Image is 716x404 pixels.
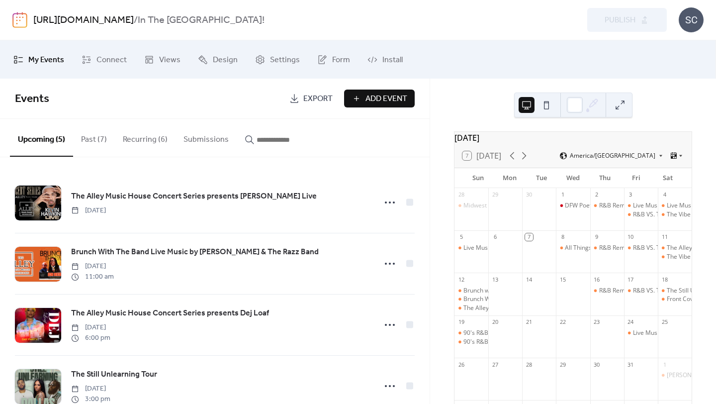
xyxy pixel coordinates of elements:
[559,233,566,241] div: 8
[525,361,533,368] div: 28
[658,210,692,219] div: The Vibe
[589,168,621,188] div: Thu
[71,307,269,319] span: The Alley Music House Concert Series presents Dej Loaf
[491,233,499,241] div: 6
[463,202,621,210] div: Midwest 2 Dallas – NFL Watch Party Series (Midwest Bar)
[621,168,652,188] div: Fri
[658,244,692,252] div: The Alley Music House Concert Series presents Kevin Hawkins Live
[593,318,601,326] div: 23
[599,202,660,210] div: R&B Remix Thursdays
[463,295,660,303] div: Brunch With The Band Live Music by [PERSON_NAME] & The Razz Band
[570,153,655,159] span: America/[GEOGRAPHIC_DATA]
[270,52,300,68] span: Settings
[12,12,27,28] img: logo
[74,44,134,75] a: Connect
[33,11,134,30] a: [URL][DOMAIN_NAME]
[344,90,415,107] button: Add Event
[71,246,319,258] span: Brunch With The Band Live Music by [PERSON_NAME] & The Razz Band
[661,361,668,368] div: 1
[15,88,49,110] span: Events
[491,361,499,368] div: 27
[627,191,634,199] div: 3
[176,119,237,156] button: Submissions
[565,202,613,210] div: DFW Poetry Slam
[559,361,566,368] div: 29
[282,90,340,107] a: Export
[71,307,269,320] a: The Alley Music House Concert Series presents Dej Loaf
[658,202,692,210] div: Live Music Performance by Smoke & The Playlist
[658,253,692,261] div: The Vibe
[303,93,333,105] span: Export
[590,287,624,295] div: R&B Remix Thursdays
[624,329,658,337] div: Live Music Performance by Don Diego & The Razz Band
[134,11,138,30] b: /
[624,244,658,252] div: R&B VS. THE TRAP
[310,44,358,75] a: Form
[213,52,238,68] span: Design
[491,276,499,283] div: 13
[556,244,590,252] div: All Things Open Mic
[360,44,410,75] a: Install
[454,132,692,144] div: [DATE]
[71,272,114,282] span: 11:00 am
[494,168,526,188] div: Mon
[71,246,319,259] a: Brunch With The Band Live Music by [PERSON_NAME] & The Razz Band
[457,276,465,283] div: 12
[463,329,631,337] div: 90's R&B House Party Live By [PERSON_NAME] & Bronzeville
[627,318,634,326] div: 24
[559,276,566,283] div: 15
[457,318,465,326] div: 19
[382,52,403,68] span: Install
[463,338,631,346] div: 90's R&B House Party Live By [PERSON_NAME] & Bronzeville
[624,210,658,219] div: R&B VS. THE TRAP
[633,244,684,252] div: R&B VS. THE TRAP
[624,202,658,210] div: Live Music Performance by TMarsh
[365,93,407,105] span: Add Event
[71,333,110,343] span: 6:00 pm
[679,7,704,32] div: SC
[71,261,114,272] span: [DATE]
[661,233,668,241] div: 11
[652,168,684,188] div: Sat
[71,205,106,216] span: [DATE]
[71,322,110,333] span: [DATE]
[525,276,533,283] div: 14
[454,202,488,210] div: Midwest 2 Dallas – NFL Watch Party Series (Midwest Bar)
[599,287,660,295] div: R&B Remix Thursdays
[593,233,601,241] div: 9
[633,287,684,295] div: R&B VS. THE TRAP
[593,276,601,283] div: 16
[454,295,488,303] div: Brunch With The Band Live Music by Don Diego & The Razz Band
[658,371,692,380] div: Shun Milli Live
[73,119,115,156] button: Past (7)
[526,168,557,188] div: Tue
[661,318,668,326] div: 25
[667,210,691,219] div: The Vibe
[556,202,590,210] div: DFW Poetry Slam
[565,244,620,252] div: All Things Open Mic
[525,318,533,326] div: 21
[454,287,488,295] div: Brunch with The Band Live Music by Don Diego & The Razz Band
[627,276,634,283] div: 17
[525,191,533,199] div: 30
[71,369,157,381] span: The Still Unlearning Tour
[71,190,317,203] a: The Alley Music House Concert Series presents [PERSON_NAME] Live
[190,44,245,75] a: Design
[28,52,64,68] span: My Events
[457,361,465,368] div: 26
[661,276,668,283] div: 18
[159,52,180,68] span: Views
[557,168,589,188] div: Wed
[71,191,317,202] span: The Alley Music House Concert Series presents [PERSON_NAME] Live
[593,361,601,368] div: 30
[96,52,127,68] span: Connect
[658,295,692,303] div: Front Cover Band Live
[667,253,691,261] div: The Vibe
[590,202,624,210] div: R&B Remix Thursdays
[137,44,188,75] a: Views
[463,244,634,252] div: Live Music Performance by [PERSON_NAME] & The Razz Band
[71,368,157,381] a: The Still Unlearning Tour
[559,191,566,199] div: 1
[624,287,658,295] div: R&B VS. THE TRAP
